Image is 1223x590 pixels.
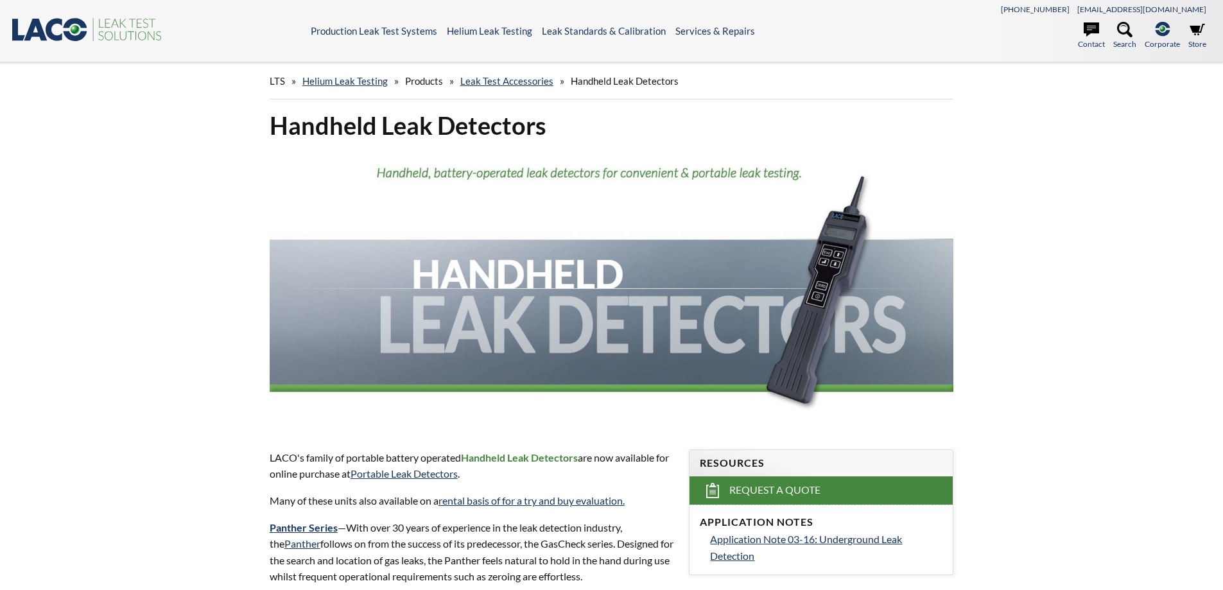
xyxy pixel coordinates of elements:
span: Application Note 03-16: Underground Leak Detection [710,533,902,562]
a: Application Note 03-16: Underground Leak Detection [710,531,942,564]
a: rental basis of for a try and buy evaluation. [438,494,625,507]
img: Handheld Leak Detector header [270,152,954,425]
a: [EMAIL_ADDRESS][DOMAIN_NAME] [1077,4,1206,14]
a: Contact [1078,22,1105,50]
span: Handheld Leak Detectors [571,75,679,87]
a: Services & Repairs [675,25,755,37]
h4: Resources [700,456,942,470]
a: Helium Leak Testing [447,25,532,37]
a: Search [1113,22,1136,50]
a: Store [1188,22,1206,50]
a: Production Leak Test Systems [311,25,437,37]
h4: Application Notes [700,516,942,529]
a: Leak Test Accessories [460,75,553,87]
a: Leak Standards & Calibration [542,25,666,37]
a: Panther [284,537,320,550]
span: Products [405,75,443,87]
strong: Handheld Leak Detectors [461,451,578,464]
span: Request a Quote [729,483,820,497]
a: Helium Leak Testing [302,75,388,87]
p: —With over 30 years of experience in the leak detection industry, the follows on from the success... [270,519,674,585]
span: LTS [270,75,285,87]
h1: Handheld Leak Detectors [270,110,954,141]
a: [PHONE_NUMBER] [1001,4,1070,14]
p: Many of these units also available on a [270,492,674,509]
p: LACO's family of portable battery operated are now available for online purchase at . [270,449,674,482]
a: Panther Series [270,521,338,534]
a: Request a Quote [690,476,953,505]
div: » » » » [270,63,954,100]
span: Corporate [1145,38,1180,50]
a: Portable Leak Detectors [351,467,458,480]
